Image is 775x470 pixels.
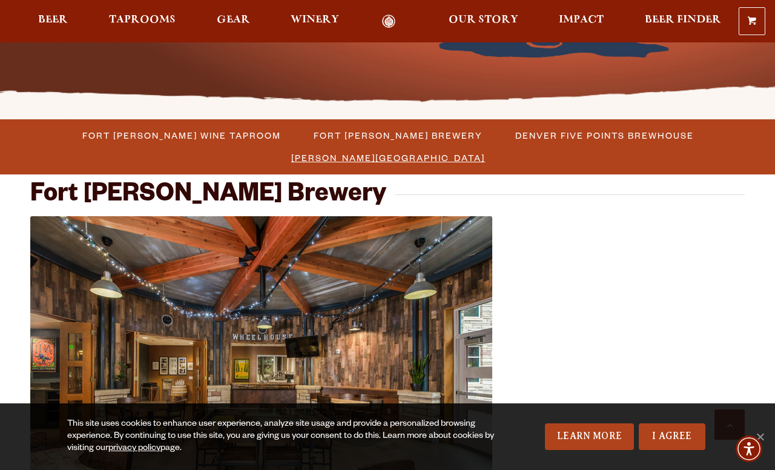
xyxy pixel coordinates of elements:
span: Beer [38,15,68,25]
span: Winery [291,15,339,25]
a: Taprooms [101,15,183,28]
span: Fort [PERSON_NAME] Wine Taproom [82,127,281,144]
div: This site uses cookies to enhance user experience, analyze site usage and provide a personalized ... [67,419,496,455]
a: Denver Five Points Brewhouse [508,127,700,144]
a: Fort [PERSON_NAME] Brewery [306,127,489,144]
span: [PERSON_NAME][GEOGRAPHIC_DATA] [291,149,485,167]
span: Denver Five Points Brewhouse [515,127,694,144]
span: Our Story [449,15,518,25]
h2: Fort [PERSON_NAME] Brewery [30,182,386,211]
a: Our Story [441,15,526,28]
a: Learn More [545,423,634,450]
a: Impact [551,15,612,28]
span: Impact [559,15,604,25]
a: Winery [283,15,347,28]
div: Accessibility Menu [736,435,762,462]
a: Odell Home [366,15,411,28]
span: Taprooms [109,15,176,25]
a: [PERSON_NAME][GEOGRAPHIC_DATA] [284,149,491,167]
a: Gear [209,15,258,28]
span: Fort [PERSON_NAME] Brewery [314,127,483,144]
a: Fort [PERSON_NAME] Wine Taproom [75,127,287,144]
span: Gear [217,15,250,25]
a: privacy policy [108,444,160,454]
span: Beer Finder [645,15,721,25]
a: Beer [30,15,76,28]
a: I Agree [639,423,705,450]
a: Beer Finder [637,15,729,28]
